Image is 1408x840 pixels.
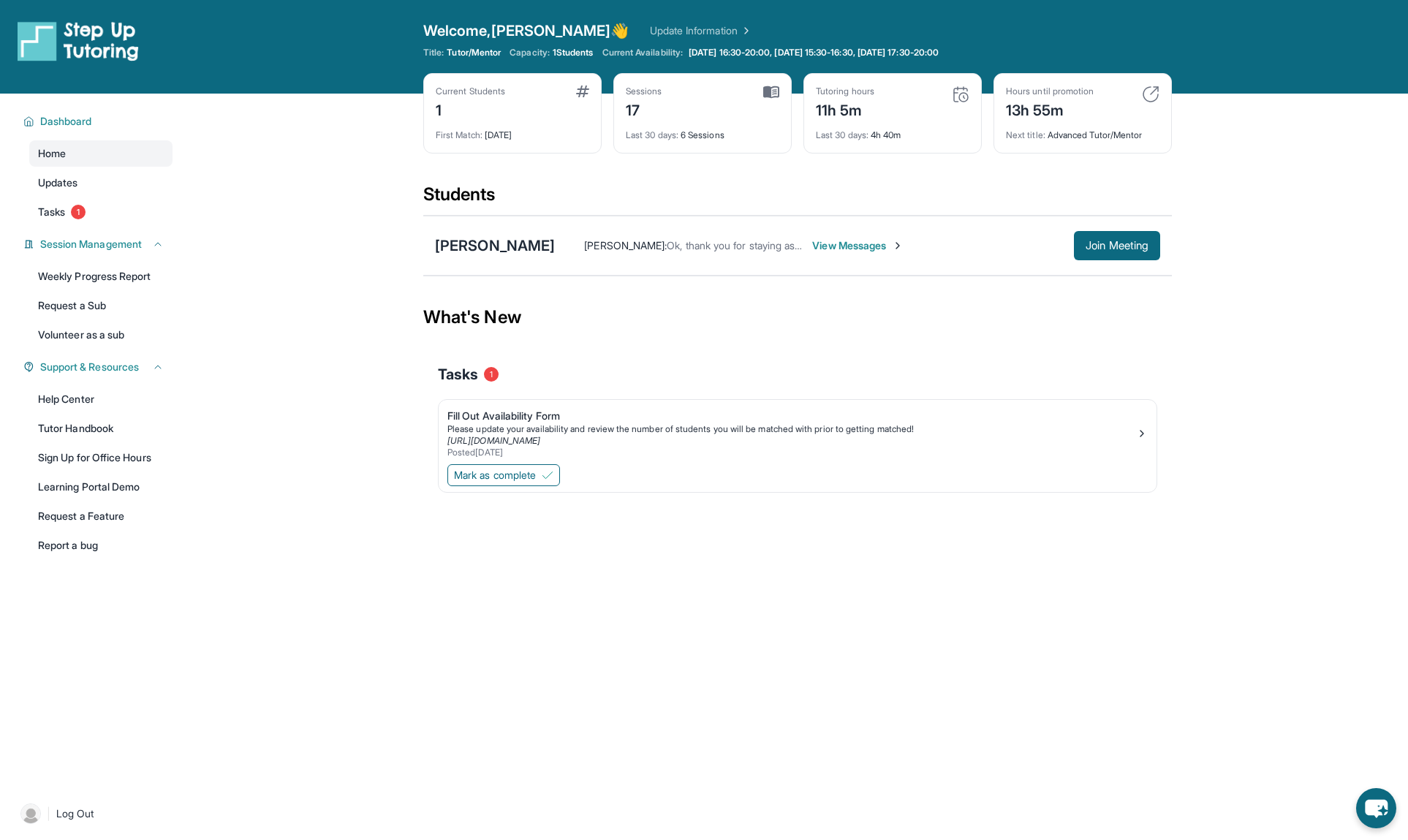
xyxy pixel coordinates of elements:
a: Report a bug [29,532,173,559]
img: card [952,86,969,103]
span: [DATE] 16:30-20:00, [DATE] 15:30-16:30, [DATE] 17:30-20:00 [689,47,939,58]
a: [DATE] 16:30-20:00, [DATE] 15:30-16:30, [DATE] 17:30-20:00 [686,47,942,58]
button: Mark as complete [447,464,560,486]
div: 13h 55m [1006,97,1094,121]
a: Sign Up for Office Hours [29,444,173,471]
span: Mark as complete [454,468,536,483]
a: Volunteer as a sub [29,322,173,348]
span: Ok, thank you for staying as her math tutor and offering to help find a tutor for grammar! Also s... [667,239,1292,251]
span: Last 30 days : [626,129,678,140]
span: [PERSON_NAME] : [584,239,667,251]
span: Title: [423,47,444,58]
span: Join Meeting [1086,241,1148,250]
div: 11h 5m [816,97,874,121]
a: Request a Feature [29,503,173,529]
img: card [763,86,779,99]
span: 1 Students [553,47,594,58]
div: Hours until promotion [1006,86,1094,97]
span: 1 [484,367,499,382]
div: Posted [DATE] [447,447,1136,458]
span: Log Out [56,806,94,821]
span: 1 [71,205,86,219]
div: [DATE] [436,121,589,141]
div: Please update your availability and review the number of students you will be matched with prior ... [447,423,1136,435]
button: chat-button [1356,788,1396,828]
span: View Messages [812,238,904,253]
button: Session Management [34,237,164,251]
span: Tasks [38,205,65,219]
div: Fill Out Availability Form [447,409,1136,423]
span: Support & Resources [40,360,139,374]
a: Updates [29,170,173,196]
a: Weekly Progress Report [29,263,173,290]
span: Home [38,146,66,161]
span: Session Management [40,237,142,251]
img: logo [18,20,139,61]
span: Welcome, [PERSON_NAME] 👋 [423,20,629,41]
span: Tutor/Mentor [447,47,501,58]
span: Updates [38,175,78,190]
button: Support & Resources [34,360,164,374]
div: 1 [436,97,505,121]
div: 17 [626,97,662,121]
img: card [576,86,589,97]
div: Tutoring hours [816,86,874,97]
div: 6 Sessions [626,121,779,141]
a: [URL][DOMAIN_NAME] [447,435,540,446]
img: Mark as complete [542,469,553,481]
a: Home [29,140,173,167]
a: Update Information [650,23,752,38]
img: card [1142,86,1159,103]
span: First Match : [436,129,482,140]
a: Fill Out Availability FormPlease update your availability and review the number of students you w... [439,400,1157,461]
span: Current Availability: [602,47,683,58]
div: Advanced Tutor/Mentor [1006,121,1159,141]
span: Last 30 days : [816,129,868,140]
button: Join Meeting [1074,231,1160,260]
img: user-img [20,803,41,824]
a: |Log Out [15,798,173,830]
span: Tasks [438,364,478,385]
span: | [47,805,50,822]
div: Current Students [436,86,505,97]
button: Dashboard [34,114,164,129]
span: Capacity: [510,47,550,58]
div: What's New [423,285,1172,349]
img: Chevron-Right [892,240,904,251]
div: Sessions [626,86,662,97]
div: [PERSON_NAME] [435,235,555,256]
a: Tasks1 [29,199,173,225]
a: Help Center [29,386,173,412]
div: Students [423,183,1172,215]
a: Request a Sub [29,292,173,319]
img: Chevron Right [738,23,752,38]
div: 4h 40m [816,121,969,141]
span: Next title : [1006,129,1045,140]
a: Learning Portal Demo [29,474,173,500]
span: Dashboard [40,114,92,129]
a: Tutor Handbook [29,415,173,442]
